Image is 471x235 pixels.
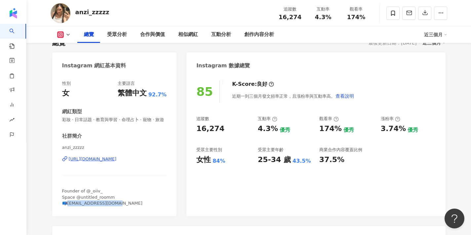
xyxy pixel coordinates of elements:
[244,31,274,39] div: 創作內容分析
[52,38,65,48] div: 總覽
[344,6,369,13] div: 觀看率
[196,62,250,69] div: Instagram 數據總覽
[84,31,94,39] div: 總覽
[445,209,464,228] iframe: Help Scout Beacon - Open
[196,124,224,134] div: 16,274
[293,157,311,165] div: 43.5%
[258,124,278,134] div: 4.3%
[232,81,274,88] div: K-Score :
[196,85,213,98] div: 85
[9,113,15,128] span: rise
[311,6,336,13] div: 互動率
[381,116,400,122] div: 漲粉率
[213,157,225,165] div: 84%
[232,89,354,103] div: 近期一到三個月發文頻率正常，且漲粉率與互動率高。
[196,147,222,153] div: 受眾主要性別
[319,147,362,153] div: 商業合作內容覆蓋比例
[51,3,70,23] img: KOL Avatar
[278,6,303,13] div: 追蹤數
[62,88,69,98] div: 女
[335,89,354,103] button: 查看說明
[118,81,135,86] div: 主要語言
[196,116,209,122] div: 追蹤數
[196,155,211,165] div: 女性
[211,31,231,39] div: 互動分析
[381,124,406,134] div: 3.74%
[9,24,22,50] a: search
[178,31,198,39] div: 相似網紅
[118,88,147,98] div: 繁體中文
[347,14,366,20] span: 174%
[319,124,342,134] div: 174%
[258,147,284,153] div: 受眾主要年齡
[62,62,126,69] div: Instagram 網紅基本資料
[280,126,290,134] div: 優秀
[75,8,109,16] div: anzi_zzzzz
[8,8,19,18] img: logo icon
[62,145,167,151] span: anzi_zzzzz
[62,133,82,140] div: 社群簡介
[69,156,117,162] div: [URL][DOMAIN_NAME]
[258,116,277,122] div: 互動率
[369,40,416,46] div: 最後更新日期：[DATE]
[107,31,127,39] div: 受眾分析
[343,126,354,134] div: 優秀
[422,39,446,47] div: 近三個月
[140,31,165,39] div: 合作與價值
[257,81,267,88] div: 良好
[258,155,291,165] div: 25-34 歲
[62,108,82,115] div: 網紅類型
[279,14,301,20] span: 16,274
[62,188,142,205] span: Founder of @_oiiv_ Space @untitled_roomm 📪[EMAIL_ADDRESS][DOMAIN_NAME]
[335,93,354,99] span: 查看說明
[319,116,339,122] div: 觀看率
[62,156,167,162] a: [URL][DOMAIN_NAME]
[148,91,167,98] span: 92.7%
[319,155,344,165] div: 37.5%
[408,126,418,134] div: 優秀
[62,81,71,86] div: 性別
[62,117,167,123] span: 彩妝 · 日常話題 · 教育與學習 · 命理占卜 · 寵物 · 旅遊
[424,29,447,40] div: 近三個月
[315,14,332,20] span: 4.3%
